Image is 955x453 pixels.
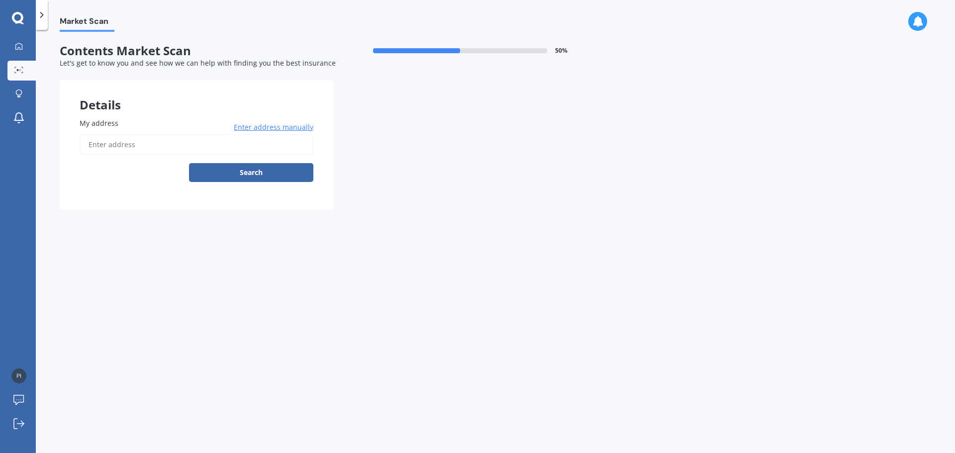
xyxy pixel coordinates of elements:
[189,163,313,182] button: Search
[11,368,26,383] img: dc9039600732ae68845024202a8c846c
[60,80,333,110] div: Details
[80,118,118,128] span: My address
[80,134,313,155] input: Enter address
[234,122,313,132] span: Enter address manually
[555,47,568,54] span: 50 %
[60,16,114,30] span: Market Scan
[60,44,333,58] span: Contents Market Scan
[60,58,336,68] span: Let's get to know you and see how we can help with finding you the best insurance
